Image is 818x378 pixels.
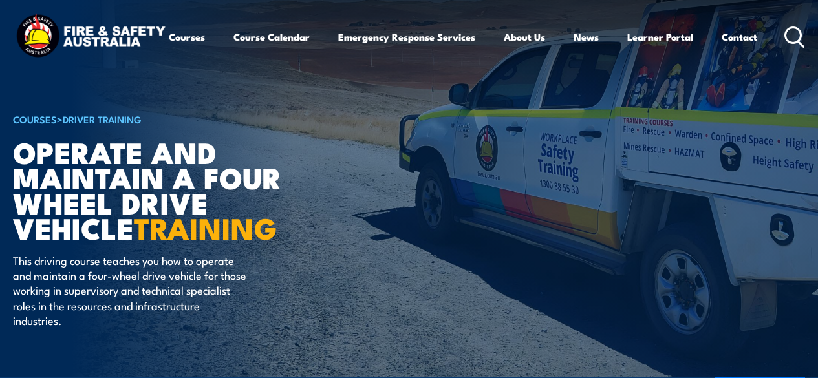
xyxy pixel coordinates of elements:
[13,253,249,328] p: This driving course teaches you how to operate and maintain a four-wheel drive vehicle for those ...
[169,21,205,52] a: Courses
[338,21,475,52] a: Emergency Response Services
[13,112,57,126] a: COURSES
[574,21,599,52] a: News
[504,21,545,52] a: About Us
[134,205,277,249] strong: TRAINING
[63,112,142,126] a: Driver Training
[722,21,757,52] a: Contact
[627,21,693,52] a: Learner Portal
[233,21,310,52] a: Course Calendar
[13,111,332,127] h6: >
[13,139,332,240] h1: Operate and Maintain a Four Wheel Drive Vehicle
